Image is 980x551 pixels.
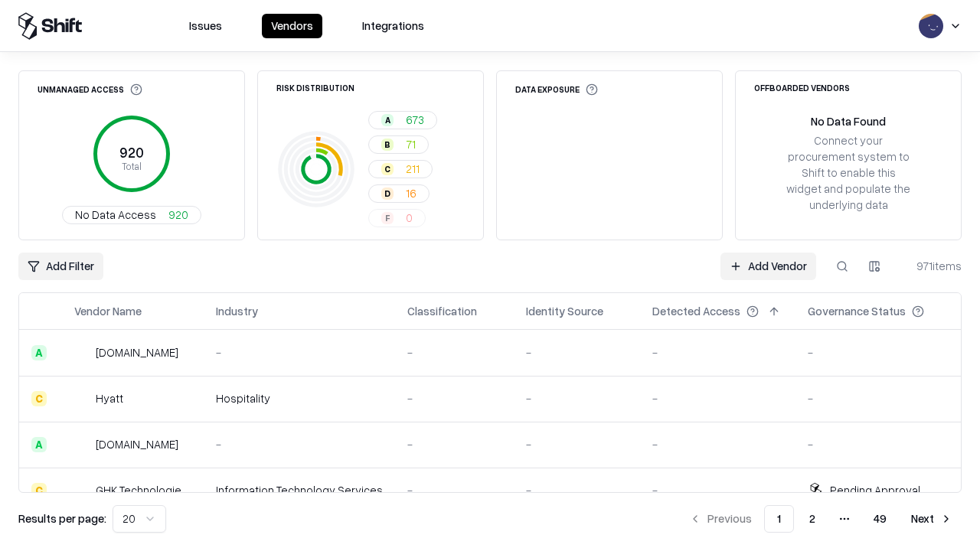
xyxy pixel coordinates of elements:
[407,436,501,452] div: -
[526,436,628,452] div: -
[515,83,598,96] div: Data Exposure
[808,436,949,452] div: -
[381,114,394,126] div: A
[808,390,949,406] div: -
[407,303,477,319] div: Classification
[808,303,906,319] div: Governance Status
[526,390,628,406] div: -
[180,14,231,38] button: Issues
[764,505,794,533] button: 1
[652,303,740,319] div: Detected Access
[797,505,828,533] button: 2
[353,14,433,38] button: Integrations
[830,482,920,498] div: Pending Approval
[31,483,47,498] div: C
[900,258,962,274] div: 971 items
[38,83,142,96] div: Unmanaged Access
[368,160,433,178] button: C211
[119,144,144,161] tspan: 920
[861,505,899,533] button: 49
[216,303,258,319] div: Industry
[74,437,90,452] img: primesec.co.il
[652,482,783,498] div: -
[74,345,90,360] img: intrado.com
[216,482,383,498] div: Information Technology Services
[75,207,156,223] span: No Data Access
[216,436,383,452] div: -
[31,345,47,360] div: A
[652,344,783,360] div: -
[808,344,949,360] div: -
[168,207,188,223] span: 920
[122,160,142,172] tspan: Total
[31,391,47,406] div: C
[216,344,383,360] div: -
[811,113,886,129] div: No Data Found
[96,344,178,360] div: [DOMAIN_NAME]
[381,163,394,175] div: C
[406,161,420,177] span: 211
[31,437,47,452] div: A
[406,136,416,152] span: 71
[368,184,430,203] button: D16
[652,436,783,452] div: -
[74,391,90,406] img: Hyatt
[381,187,394,200] div: D
[407,482,501,498] div: -
[216,390,383,406] div: Hospitality
[262,14,322,38] button: Vendors
[74,303,142,319] div: Vendor Name
[406,185,416,201] span: 16
[680,505,962,533] nav: pagination
[276,83,354,92] div: Risk Distribution
[62,206,201,224] button: No Data Access920
[526,303,603,319] div: Identity Source
[368,135,429,154] button: B71
[754,83,850,92] div: Offboarded Vendors
[526,482,628,498] div: -
[902,505,962,533] button: Next
[406,112,424,128] span: 673
[74,483,90,498] img: GHK Technologies Inc.
[407,344,501,360] div: -
[720,253,816,280] a: Add Vendor
[407,390,501,406] div: -
[652,390,783,406] div: -
[368,111,437,129] button: A673
[18,253,103,280] button: Add Filter
[381,139,394,151] div: B
[18,510,106,527] p: Results per page:
[96,390,123,406] div: Hyatt
[785,132,912,214] div: Connect your procurement system to Shift to enable this widget and populate the underlying data
[526,344,628,360] div: -
[96,436,178,452] div: [DOMAIN_NAME]
[96,482,191,498] div: GHK Technologies Inc.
